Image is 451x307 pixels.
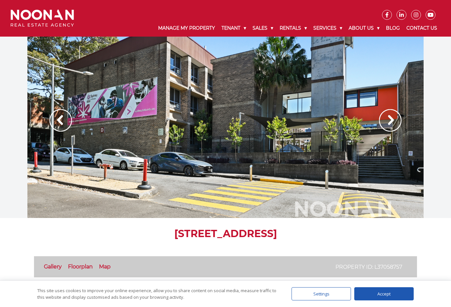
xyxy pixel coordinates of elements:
h1: [STREET_ADDRESS] [34,228,417,240]
img: Arrow slider [379,109,401,132]
a: Contact Us [403,20,440,37]
a: About Us [345,20,383,37]
a: Gallery [44,263,62,270]
div: Settings [292,287,351,300]
a: Floorplan [68,263,93,270]
a: Tenant [218,20,249,37]
div: Accept [354,287,414,300]
a: Services [310,20,345,37]
a: Sales [249,20,276,37]
a: Manage My Property [155,20,218,37]
p: Property ID: L37058757 [335,263,402,271]
a: Map [99,263,111,270]
img: Arrow slider [50,109,72,132]
img: Noonan Real Estate Agency [11,10,74,27]
a: Blog [383,20,403,37]
a: Rentals [276,20,310,37]
div: This site uses cookies to improve your online experience, allow you to share content on social me... [37,287,278,300]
